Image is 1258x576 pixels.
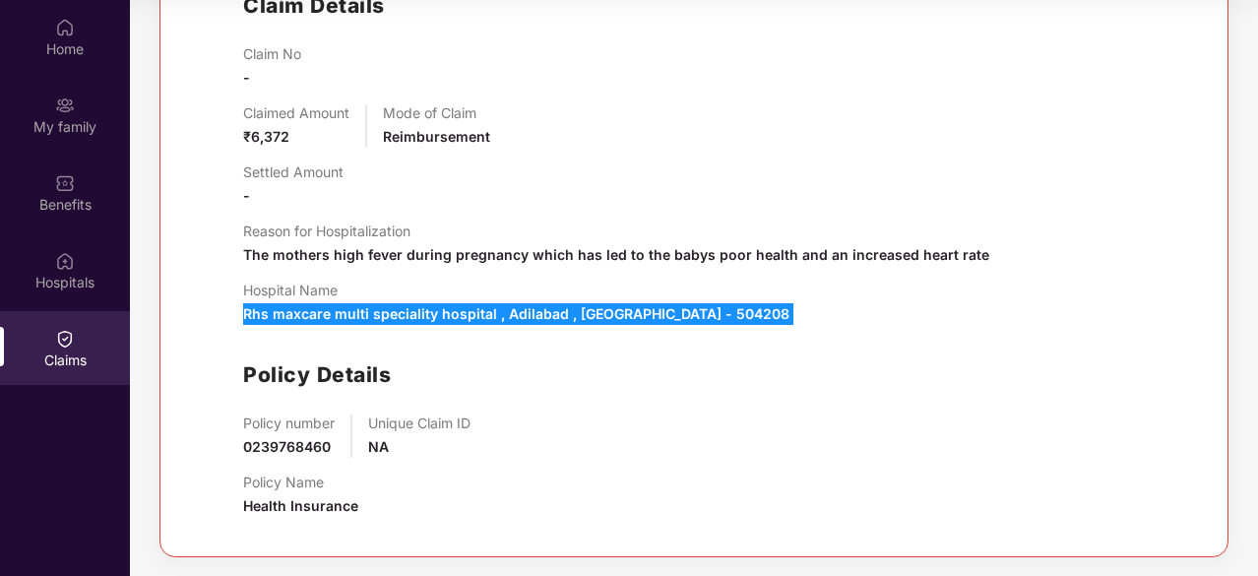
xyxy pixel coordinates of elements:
p: Settled Amount [243,163,344,180]
span: Reimbursement [383,128,490,145]
img: svg+xml;base64,PHN2ZyB3aWR0aD0iMjAiIGhlaWdodD0iMjAiIHZpZXdCb3g9IjAgMCAyMCAyMCIgZmlsbD0ibm9uZSIgeG... [55,96,75,115]
p: Claimed Amount [243,104,349,121]
span: - [243,187,250,204]
img: svg+xml;base64,PHN2ZyBpZD0iQmVuZWZpdHMiIHhtbG5zPSJodHRwOi8vd3d3LnczLm9yZy8yMDAwL3N2ZyIgd2lkdGg9Ij... [55,173,75,193]
span: Health Insurance [243,497,358,514]
h1: Policy Details [243,358,391,391]
p: Unique Claim ID [368,415,471,431]
span: ₹6,372 [243,128,289,145]
span: - [243,69,250,86]
img: svg+xml;base64,PHN2ZyBpZD0iSG9zcGl0YWxzIiB4bWxucz0iaHR0cDovL3d3dy53My5vcmcvMjAwMC9zdmciIHdpZHRoPS... [55,251,75,271]
img: svg+xml;base64,PHN2ZyBpZD0iQ2xhaW0iIHhtbG5zPSJodHRwOi8vd3d3LnczLm9yZy8yMDAwL3N2ZyIgd2lkdGg9IjIwIi... [55,329,75,349]
span: Rhs maxcare multi speciality hospital , Adilabad , [GEOGRAPHIC_DATA] - 504208 [243,305,789,322]
img: svg+xml;base64,PHN2ZyBpZD0iSG9tZSIgeG1sbnM9Imh0dHA6Ly93d3cudzMub3JnLzIwMDAvc3ZnIiB3aWR0aD0iMjAiIG... [55,18,75,37]
p: Mode of Claim [383,104,490,121]
span: NA [368,438,389,455]
p: Hospital Name [243,282,789,298]
p: Reason for Hospitalization [243,223,989,239]
p: Policy number [243,415,335,431]
span: The mothers high fever during pregnancy which has led to the babys poor health and an increased h... [243,246,989,263]
p: Policy Name [243,474,358,490]
span: 0239768460 [243,438,331,455]
p: Claim No [243,45,301,62]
